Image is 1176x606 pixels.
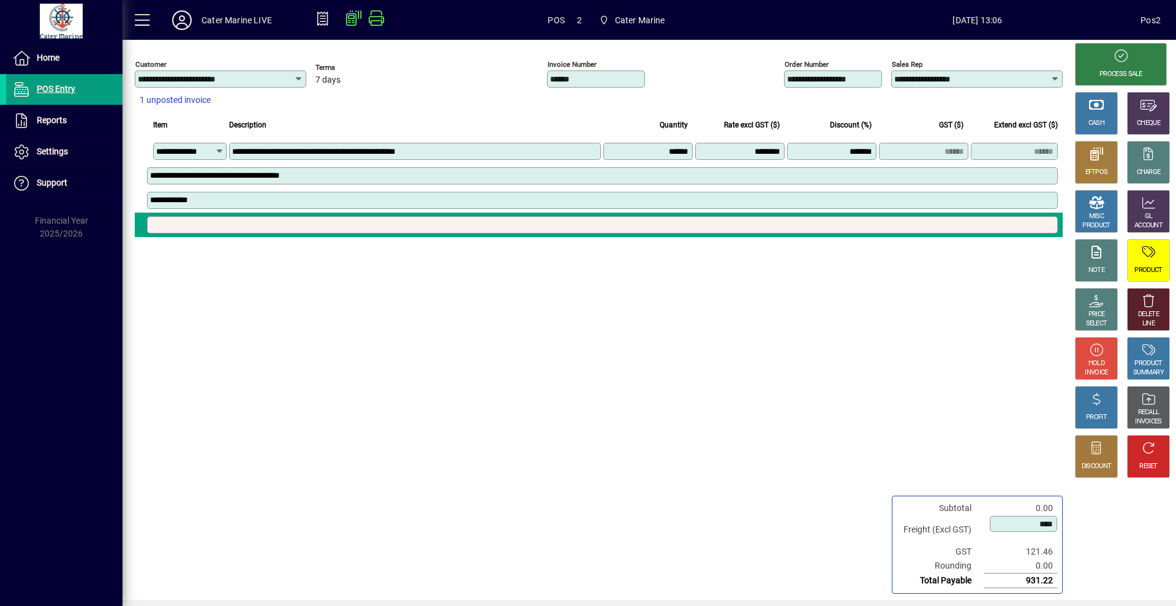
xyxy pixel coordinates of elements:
[162,9,202,31] button: Profile
[548,60,597,69] mat-label: Invoice number
[897,545,984,559] td: GST
[785,60,829,69] mat-label: Order number
[6,137,123,167] a: Settings
[6,43,123,74] a: Home
[594,9,670,31] span: Cater Marine
[830,118,872,132] span: Discount (%)
[1085,368,1107,377] div: INVOICE
[37,115,67,125] span: Reports
[984,501,1057,515] td: 0.00
[1142,319,1155,328] div: LINE
[984,545,1057,559] td: 121.46
[202,10,272,30] div: Cater Marine LIVE
[939,118,963,132] span: GST ($)
[37,146,68,156] span: Settings
[897,501,984,515] td: Subtotal
[892,60,922,69] mat-label: Sales rep
[1135,417,1161,426] div: INVOICES
[1082,462,1111,471] div: DISCOUNT
[229,118,266,132] span: Description
[994,118,1058,132] span: Extend excl GST ($)
[135,89,216,112] button: 1 unposted invoice
[37,53,59,62] span: Home
[897,515,984,545] td: Freight (Excl GST)
[37,84,75,94] span: POS Entry
[1086,319,1107,328] div: SELECT
[1088,119,1104,128] div: CASH
[1088,266,1104,275] div: NOTE
[1138,408,1159,417] div: RECALL
[897,574,984,588] td: Total Payable
[1082,221,1110,230] div: PRODUCT
[6,105,123,136] a: Reports
[1137,168,1161,177] div: CHARGE
[1137,119,1160,128] div: CHEQUE
[315,64,389,72] span: Terms
[1140,10,1161,30] div: Pos2
[1133,368,1164,377] div: SUMMARY
[37,178,67,187] span: Support
[1088,359,1104,368] div: HOLD
[1085,168,1108,177] div: EFTPOS
[615,10,665,30] span: Cater Marine
[1134,221,1163,230] div: ACCOUNT
[1134,266,1162,275] div: PRODUCT
[897,559,984,574] td: Rounding
[984,574,1057,588] td: 931.22
[135,60,167,69] mat-label: Customer
[1099,70,1142,79] div: PROCESS SALE
[153,118,168,132] span: Item
[315,75,341,85] span: 7 days
[577,10,582,30] span: 2
[6,168,123,199] a: Support
[1089,212,1104,221] div: MISC
[815,10,1141,30] span: [DATE] 13:06
[140,94,211,107] span: 1 unposted invoice
[724,118,780,132] span: Rate excl GST ($)
[984,559,1057,574] td: 0.00
[1145,212,1153,221] div: GL
[1086,413,1107,422] div: PROFIT
[1088,310,1105,319] div: PRICE
[1138,310,1159,319] div: DELETE
[1139,462,1158,471] div: RESET
[548,10,565,30] span: POS
[1134,359,1162,368] div: PRODUCT
[660,118,688,132] span: Quantity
